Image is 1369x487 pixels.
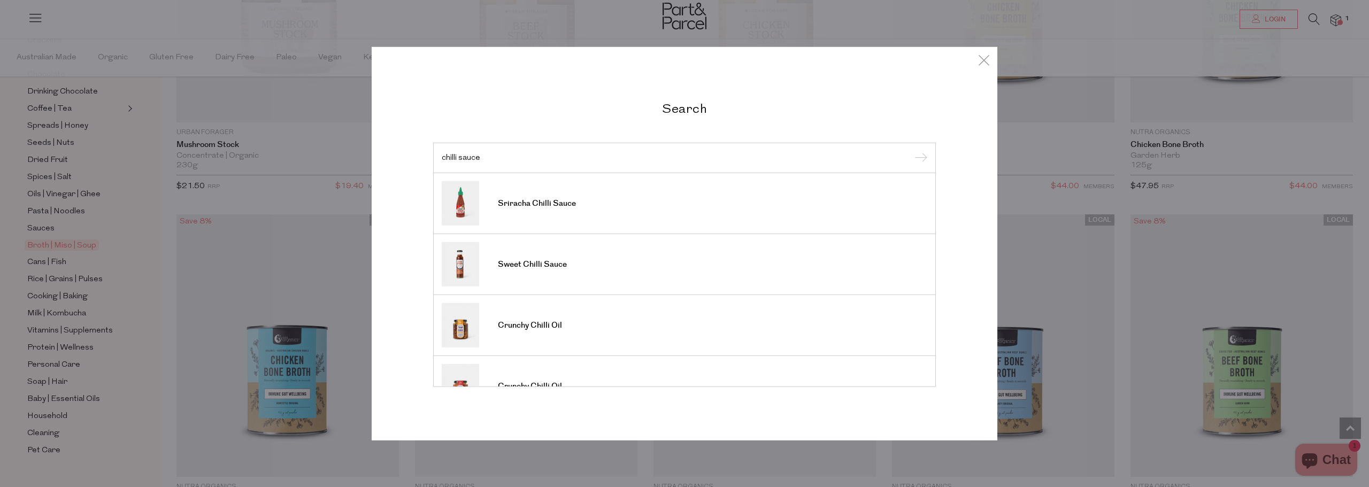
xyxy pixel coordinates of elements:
[498,198,576,209] span: Sriracha Chilli Sauce
[498,259,567,270] span: Sweet Chilli Sauce
[442,364,479,408] img: Crunchy Chilli Oil
[498,320,562,331] span: Crunchy Chilli Oil
[442,153,927,161] input: Search
[442,242,479,287] img: Sweet Chilli Sauce
[442,364,927,408] a: Crunchy Chilli Oil
[442,181,479,226] img: Sriracha Chilli Sauce
[442,181,927,226] a: Sriracha Chilli Sauce
[442,242,927,287] a: Sweet Chilli Sauce
[442,303,927,347] a: Crunchy Chilli Oil
[433,100,936,115] h2: Search
[498,381,562,392] span: Crunchy Chilli Oil
[442,303,479,347] img: Crunchy Chilli Oil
